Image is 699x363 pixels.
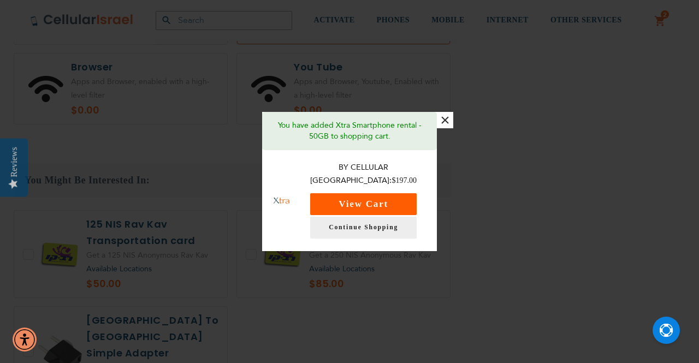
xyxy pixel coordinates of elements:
[310,217,417,239] a: Continue Shopping
[437,112,453,128] button: ×
[270,120,429,142] p: You have added Xtra Smartphone rental - 50GB to shopping cart.
[392,176,417,185] span: $197.00
[13,328,37,352] div: Accessibility Menu
[301,161,426,188] p: By Cellular [GEOGRAPHIC_DATA]:
[9,147,19,177] div: Reviews
[310,193,417,215] button: View Cart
